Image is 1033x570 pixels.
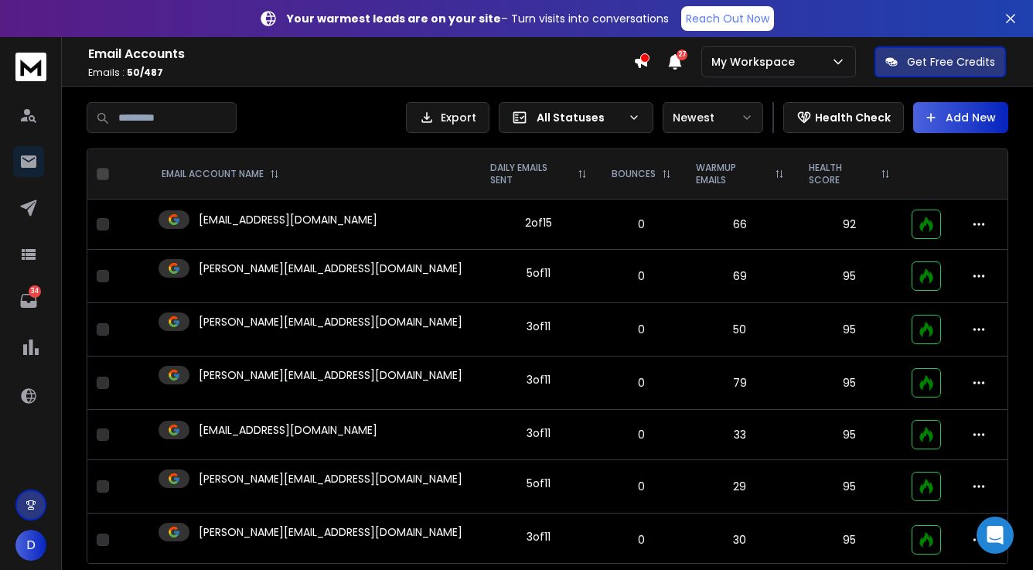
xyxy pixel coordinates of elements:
strong: Your warmest leads are on your site [287,11,501,26]
p: – Turn visits into conversations [287,11,669,26]
p: 0 [609,479,674,494]
td: 50 [684,303,796,357]
td: 95 [796,514,902,567]
td: 92 [796,200,902,250]
td: 69 [684,250,796,303]
td: 95 [796,357,902,410]
a: 34 [13,285,44,316]
p: My Workspace [711,54,801,70]
p: WARMUP EMAILS [696,162,768,186]
td: 79 [684,357,796,410]
span: 27 [677,49,687,60]
p: [PERSON_NAME][EMAIL_ADDRESS][DOMAIN_NAME] [199,367,462,383]
a: Reach Out Now [681,6,774,31]
div: 3 of 11 [527,372,551,387]
td: 30 [684,514,796,567]
p: 0 [609,268,674,284]
td: 33 [684,410,796,460]
button: Health Check [783,102,904,133]
td: 95 [796,410,902,460]
div: Open Intercom Messenger [977,517,1014,554]
button: Export [406,102,489,133]
p: 0 [609,217,674,232]
p: Health Check [815,110,891,125]
p: 0 [609,322,674,337]
div: 3 of 11 [527,425,551,441]
td: 29 [684,460,796,514]
td: 95 [796,250,902,303]
button: Add New [913,102,1008,133]
p: 0 [609,375,674,391]
button: Newest [663,102,763,133]
p: All Statuses [537,110,622,125]
button: Get Free Credits [874,46,1006,77]
p: Emails : [88,67,633,79]
td: 66 [684,200,796,250]
p: 0 [609,427,674,442]
td: 95 [796,303,902,357]
div: 2 of 15 [525,215,552,230]
p: 0 [609,532,674,548]
button: D [15,530,46,561]
p: Get Free Credits [907,54,995,70]
h1: Email Accounts [88,45,633,63]
p: [EMAIL_ADDRESS][DOMAIN_NAME] [199,212,377,227]
p: Reach Out Now [686,11,769,26]
span: 50 / 487 [127,66,163,79]
div: EMAIL ACCOUNT NAME [162,168,279,180]
p: 34 [29,285,41,298]
div: 5 of 11 [527,265,551,281]
div: 3 of 11 [527,319,551,334]
p: [PERSON_NAME][EMAIL_ADDRESS][DOMAIN_NAME] [199,261,462,276]
p: [PERSON_NAME][EMAIL_ADDRESS][DOMAIN_NAME] [199,314,462,329]
img: logo [15,53,46,81]
p: HEALTH SCORE [809,162,874,186]
p: [PERSON_NAME][EMAIL_ADDRESS][DOMAIN_NAME] [199,471,462,486]
p: [PERSON_NAME][EMAIL_ADDRESS][DOMAIN_NAME] [199,524,462,540]
div: 5 of 11 [527,476,551,491]
div: 3 of 11 [527,529,551,544]
p: BOUNCES [612,168,656,180]
p: [EMAIL_ADDRESS][DOMAIN_NAME] [199,422,377,438]
p: DAILY EMAILS SENT [490,162,571,186]
td: 95 [796,460,902,514]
